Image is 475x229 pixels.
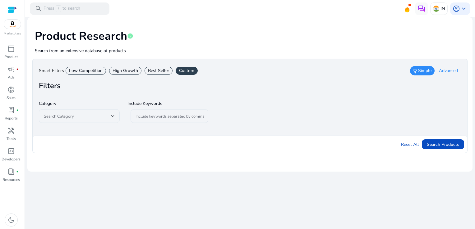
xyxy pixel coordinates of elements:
[433,6,439,12] img: in.svg
[4,20,21,29] img: amazon.svg
[56,5,61,12] span: /
[440,3,445,14] p: IN
[5,115,18,121] p: Reports
[7,45,15,52] span: inventory_2
[460,5,468,12] span: keyboard_arrow_down
[39,68,64,74] h3: Smart Filters
[66,67,106,75] div: Low Competition
[4,54,18,60] p: Product
[8,74,15,80] p: Ads
[16,170,19,173] span: fiber_manual_record
[35,47,465,54] p: Search from an extensive database of products
[109,67,141,75] div: High Growth
[39,101,120,107] h3: Category
[4,31,21,36] p: Marketplace
[16,109,19,111] span: fiber_manual_record
[427,141,459,148] span: Search Products
[418,68,431,74] span: Simple
[2,177,20,182] p: Resources
[39,81,61,91] b: Filters
[127,101,208,107] h3: Include Keywords
[422,139,464,149] button: Search Products
[44,5,80,12] p: Press to search
[7,127,15,134] span: handyman
[7,65,15,73] span: campaign
[7,86,15,93] span: donut_small
[401,141,419,148] a: Reset All
[7,95,16,101] p: Sales
[35,29,465,43] h1: Product Research
[7,106,15,114] span: lab_profile
[7,168,15,175] span: book_4
[453,5,460,12] span: account_circle
[16,68,19,70] span: fiber_manual_record
[7,147,15,155] span: code_blocks
[7,216,15,224] span: dark_mode
[145,67,173,75] div: Best Seller
[35,5,42,12] span: search
[127,33,133,39] span: info
[439,68,458,74] span: Advanced
[7,136,16,141] p: Tools
[176,67,198,75] div: Custom
[2,156,21,162] p: Developers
